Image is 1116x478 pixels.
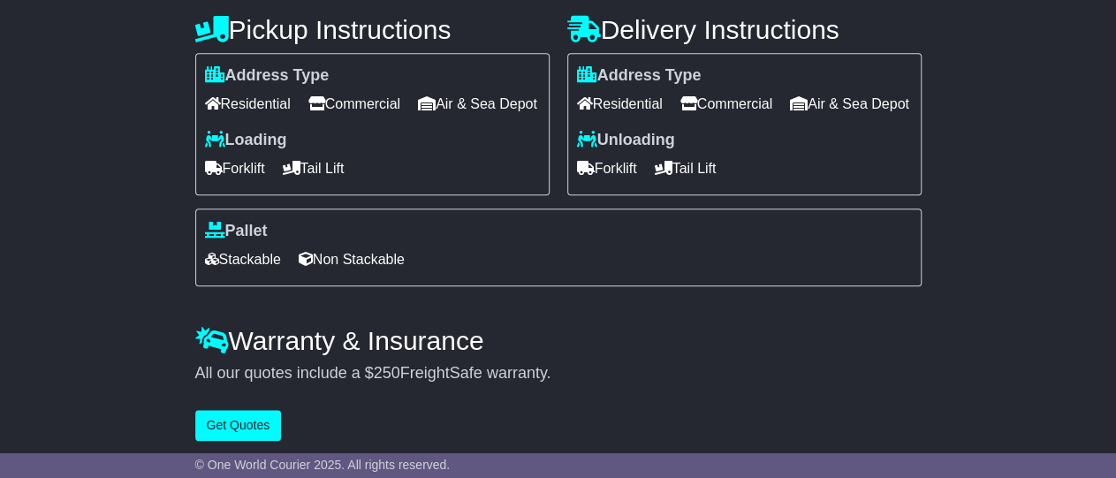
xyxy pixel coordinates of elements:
[374,364,400,382] span: 250
[299,246,405,273] span: Non Stackable
[680,90,772,118] span: Commercial
[195,458,451,472] span: © One World Courier 2025. All rights reserved.
[577,66,702,86] label: Address Type
[205,66,330,86] label: Address Type
[577,90,663,118] span: Residential
[205,90,291,118] span: Residential
[205,131,287,150] label: Loading
[655,155,717,182] span: Tail Lift
[418,90,537,118] span: Air & Sea Depot
[577,131,675,150] label: Unloading
[283,155,345,182] span: Tail Lift
[567,15,922,44] h4: Delivery Instructions
[308,90,400,118] span: Commercial
[195,410,282,441] button: Get Quotes
[205,222,268,241] label: Pallet
[205,246,281,273] span: Stackable
[205,155,265,182] span: Forklift
[195,364,922,383] div: All our quotes include a $ FreightSafe warranty.
[577,155,637,182] span: Forklift
[195,15,550,44] h4: Pickup Instructions
[195,326,922,355] h4: Warranty & Insurance
[790,90,909,118] span: Air & Sea Depot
